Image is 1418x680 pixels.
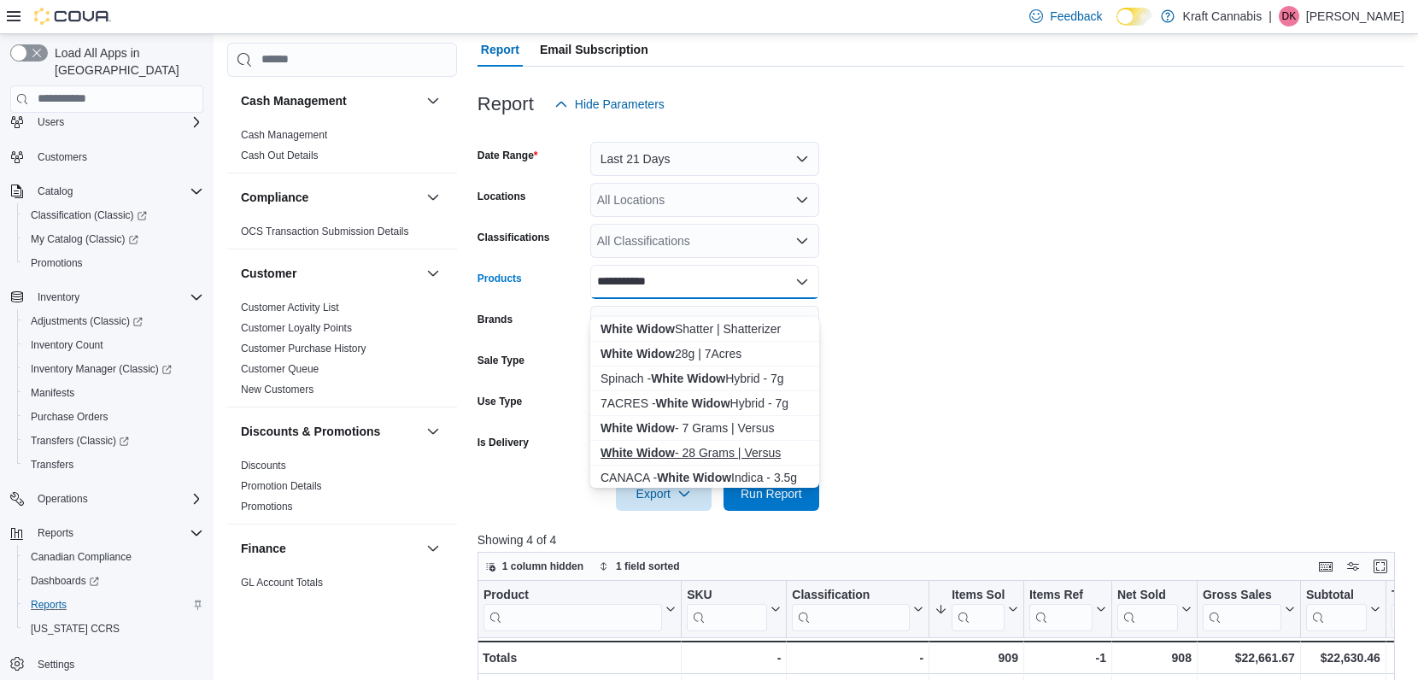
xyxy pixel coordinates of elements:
div: - 7 Grams | Versus [601,419,809,437]
a: Canadian Compliance [24,547,138,567]
a: My Catalog (Classic) [24,229,145,249]
button: Keyboard shortcuts [1315,556,1336,577]
span: Adjustments (Classic) [31,314,143,328]
img: Cova [34,8,111,25]
span: Dashboards [31,574,99,588]
label: Sale Type [478,354,524,367]
div: Product [483,587,662,630]
button: Open list of options [795,234,809,248]
div: Items Sold [952,587,1005,603]
span: Catalog [38,185,73,198]
p: | [1269,6,1272,26]
span: Transfers [24,454,203,475]
div: Totals [483,648,676,668]
label: Brands [478,313,513,326]
span: Hide Parameters [575,96,665,113]
button: Enter fullscreen [1370,556,1391,577]
strong: White Widow [601,322,675,336]
button: 1 column hidden [478,556,590,577]
span: GL Account Totals [241,576,323,589]
button: Discounts & Promotions [423,421,443,442]
div: Gross Sales [1203,587,1281,603]
div: SKU URL [687,587,767,630]
strong: White Widow [657,471,731,484]
button: 7ACRES - White Widow Hybrid - 7g [590,391,819,416]
div: 908 [1117,648,1192,668]
a: Manifests [24,383,81,403]
div: Items Ref [1029,587,1093,630]
button: Inventory [31,287,86,308]
a: Promotions [24,253,90,273]
span: Customer Queue [241,362,319,376]
span: Classification (Classic) [24,205,203,226]
button: Reports [3,521,210,545]
span: Customers [31,146,203,167]
span: Canadian Compliance [24,547,203,567]
span: DK [1282,6,1297,26]
div: Finance [227,572,457,620]
a: Customer Loyalty Points [241,322,352,334]
a: Discounts [241,460,286,472]
p: Kraft Cannabis [1183,6,1263,26]
button: Items Ref [1029,587,1106,630]
div: - 28 Grams | Versus [601,444,809,461]
span: Reports [24,595,203,615]
a: Promotion Details [241,480,322,492]
p: Showing 4 of 4 [478,531,1404,548]
button: Open list of options [795,193,809,207]
a: Adjustments (Classic) [24,311,149,331]
a: Transfers (Classic) [24,431,136,451]
a: Customers [31,147,94,167]
button: Customer [423,263,443,284]
button: Discounts & Promotions [241,423,419,440]
a: GL Account Totals [241,577,323,589]
strong: White Widow [655,396,730,410]
div: 909 [935,648,1018,668]
span: Inventory Manager (Classic) [24,359,203,379]
button: White Widow Shatter | Shatterizer [590,317,819,342]
button: 1 field sorted [592,556,687,577]
span: [US_STATE] CCRS [31,622,120,636]
span: Customers [38,150,87,164]
div: $22,630.46 [1306,648,1380,668]
button: Reports [31,523,80,543]
button: Display options [1343,556,1363,577]
button: Operations [31,489,95,509]
span: My Catalog (Classic) [31,232,138,246]
span: Classification (Classic) [31,208,147,222]
span: Promotion Details [241,479,322,493]
span: Export [626,477,701,511]
button: Product [483,587,676,630]
a: Customer Purchase History [241,343,366,355]
button: Promotions [17,251,210,275]
div: Items Ref [1029,587,1093,603]
label: Locations [478,190,526,203]
span: Operations [38,492,88,506]
span: Feedback [1050,8,1102,25]
label: Use Type [478,395,522,408]
a: Customer Activity List [241,302,339,314]
button: Compliance [241,189,419,206]
span: Transfers [31,458,73,472]
div: Spinach - Hybrid - 7g [601,370,809,387]
div: Dustin Kraft [1279,6,1299,26]
strong: White Widow [601,347,675,361]
button: Last 21 Days [590,142,819,176]
span: Catalog [31,181,203,202]
span: Email Subscription [540,32,648,67]
button: Purchase Orders [17,405,210,429]
div: SKU [687,587,767,603]
div: Net Sold [1117,587,1178,603]
button: White Widow - 28 Grams | Versus [590,441,819,466]
span: Settings [38,658,74,671]
strong: White Widow [601,421,675,435]
span: Transfers (Classic) [31,434,129,448]
button: Customers [3,144,210,169]
a: Promotions [241,501,293,513]
span: Settings [31,653,203,674]
span: My Catalog (Classic) [24,229,203,249]
span: Promotions [24,253,203,273]
button: Classification [792,587,923,630]
div: Discounts & Promotions [227,455,457,524]
label: Classifications [478,231,550,244]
